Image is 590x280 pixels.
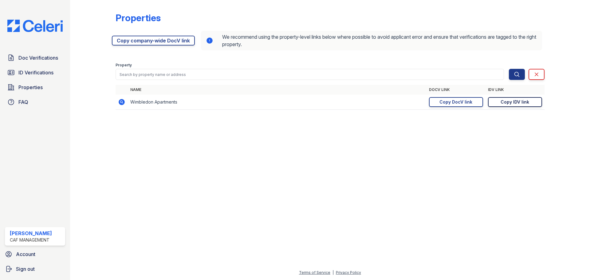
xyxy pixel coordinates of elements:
div: CAF Management [10,237,52,243]
a: Copy DocV link [429,97,483,107]
div: Copy IDV link [501,99,529,105]
span: ID Verifications [18,69,53,76]
th: IDV Link [486,85,545,95]
a: Terms of Service [299,270,330,275]
div: Copy DocV link [439,99,472,105]
a: ID Verifications [5,66,65,79]
div: [PERSON_NAME] [10,230,52,237]
a: Copy IDV link [488,97,542,107]
a: Copy company-wide DocV link [112,36,195,45]
span: FAQ [18,98,28,106]
a: Privacy Policy [336,270,361,275]
a: Account [2,248,68,260]
a: Properties [5,81,65,93]
label: Property [116,63,132,68]
div: We recommend using the property-level links below where possible to avoid applicant error and ens... [201,31,542,50]
a: FAQ [5,96,65,108]
a: Doc Verifications [5,52,65,64]
th: Name [128,85,427,95]
span: Doc Verifications [18,54,58,61]
span: Sign out [16,265,35,273]
th: DocV Link [427,85,486,95]
div: Properties [116,12,161,23]
span: Account [16,250,35,258]
span: Properties [18,84,43,91]
a: Sign out [2,263,68,275]
td: Wimbledon Apartments [128,95,427,110]
input: Search by property name or address [116,69,504,80]
div: | [332,270,334,275]
img: CE_Logo_Blue-a8612792a0a2168367f1c8372b55b34899dd931a85d93a1a3d3e32e68fde9ad4.png [2,20,68,32]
